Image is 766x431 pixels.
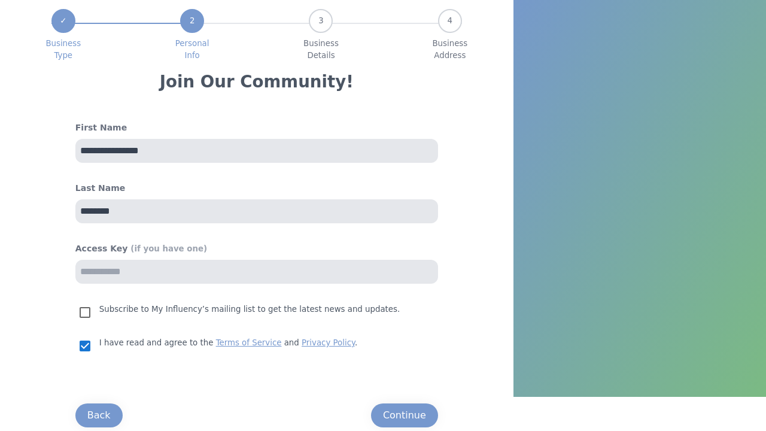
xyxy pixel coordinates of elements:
[216,338,282,347] a: Terms of Service
[175,38,209,62] span: Personal Info
[87,408,111,423] div: Back
[160,71,354,93] h3: Join Our Community!
[99,303,400,316] p: Subscribe to My Influency’s mailing list to get the latest news and updates.
[371,403,438,427] button: Continue
[130,244,207,253] span: (if you have one)
[383,408,426,423] div: Continue
[438,9,462,33] div: 4
[302,338,355,347] a: Privacy Policy
[75,403,123,427] button: Back
[432,38,467,62] span: Business Address
[303,38,339,62] span: Business Details
[75,122,438,134] h4: First Name
[75,242,438,255] h4: Access Key
[51,9,75,33] div: ✓
[45,38,81,62] span: Business Type
[180,9,204,33] div: 2
[75,182,438,195] h4: Last Name
[309,9,333,33] div: 3
[99,336,357,350] p: I have read and agree to the and .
